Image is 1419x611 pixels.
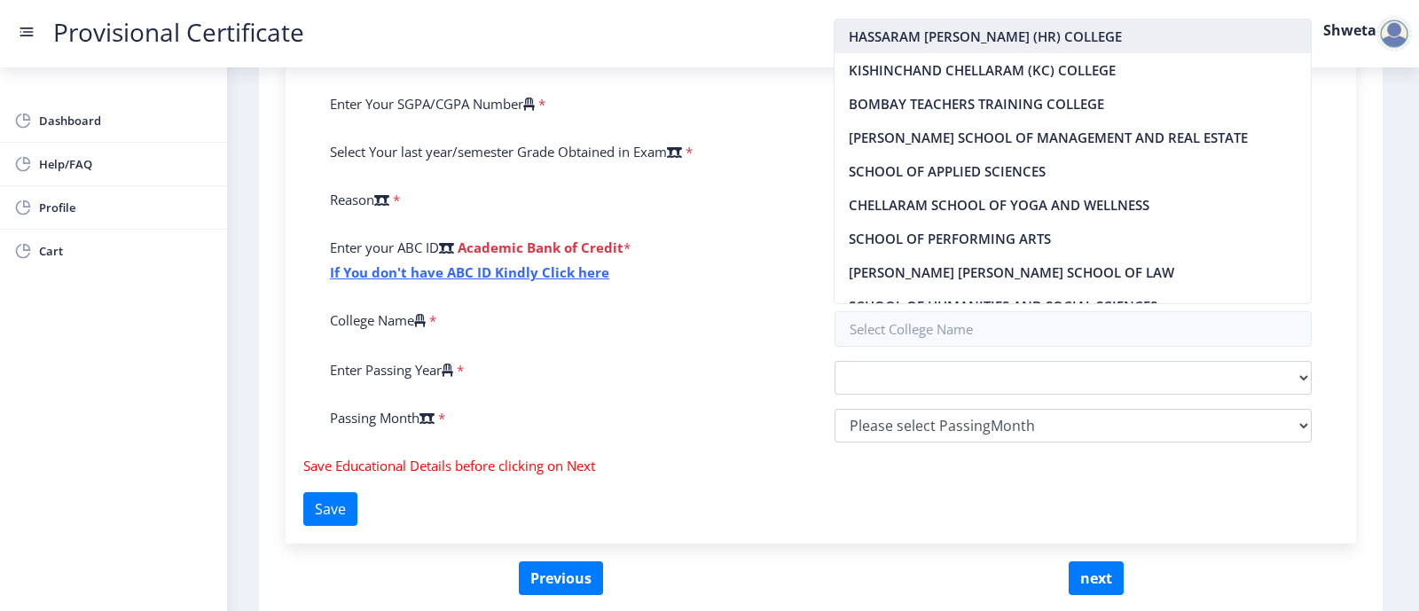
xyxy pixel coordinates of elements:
label: Select Your last year/semester Grade Obtained in Exam [330,143,682,161]
nb-option: [PERSON_NAME] [PERSON_NAME] SCHOOL OF LAW [835,255,1311,289]
input: Select College Name [835,311,1313,347]
span: Profile [39,197,213,218]
label: Reason [330,191,389,208]
nb-option: SCHOOL OF PERFORMING ARTS [835,222,1311,255]
a: If You don't have ABC ID Kindly Click here [330,263,609,281]
nb-option: [PERSON_NAME] SCHOOL OF MANAGEMENT AND REAL ESTATE [835,121,1311,154]
label: Shweta [1323,23,1376,37]
button: Previous [519,561,603,595]
button: Save [303,492,357,526]
b: Academic Bank of Credit [458,239,623,256]
label: Enter Your SGPA/CGPA Number [330,95,535,113]
span: Cart [39,240,213,262]
label: Enter your ABC ID [330,239,454,256]
nb-option: HASSARAM [PERSON_NAME] (HR) COLLEGE [835,20,1311,53]
nb-option: KISHINCHAND CHELLARAM (KC) COLLEGE [835,53,1311,87]
nb-option: SCHOOL OF HUMANITIES AND SOCIAL SCIENCES [835,289,1311,323]
a: Provisional Certificate [35,23,322,42]
button: next [1069,561,1124,595]
span: Save Educational Details before clicking on Next [303,457,595,474]
label: College Name [330,311,426,329]
span: Help/FAQ [39,153,213,175]
label: Enter Passing Year [330,361,453,379]
nb-option: CHELLARAM SCHOOL OF YOGA AND WELLNESS [835,188,1311,222]
nb-option: BOMBAY TEACHERS TRAINING COLLEGE [835,87,1311,121]
nb-option: SCHOOL OF APPLIED SCIENCES [835,154,1311,188]
span: Dashboard [39,110,213,131]
label: Passing Month [330,409,435,427]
